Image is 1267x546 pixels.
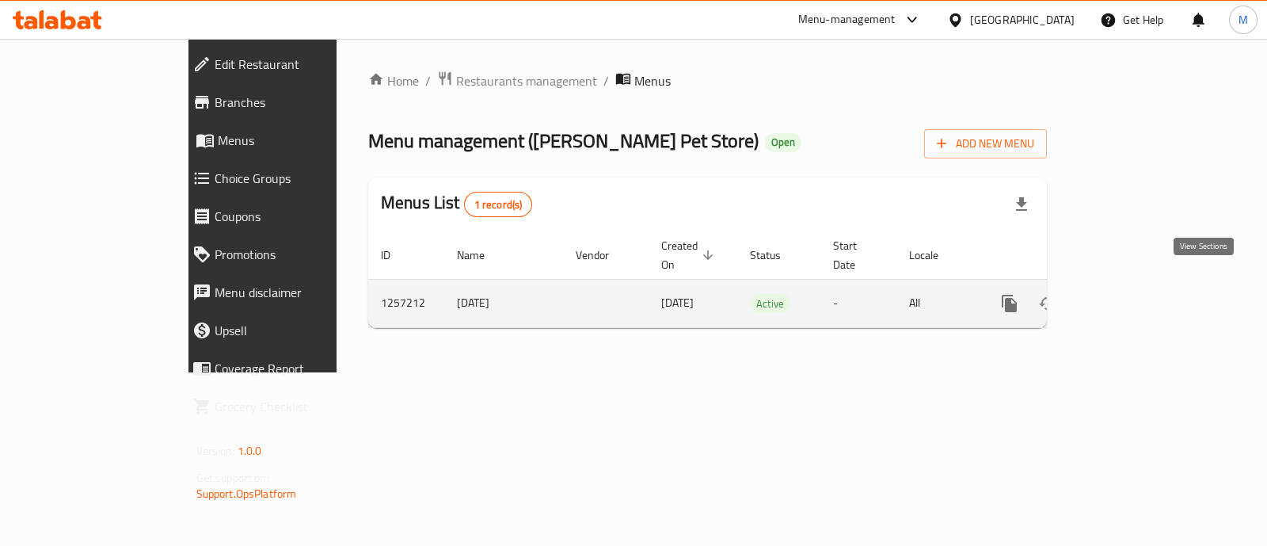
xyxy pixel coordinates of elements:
[978,231,1155,280] th: Actions
[180,388,400,426] a: Grocery Checklist
[215,55,387,74] span: Edit Restaurant
[661,236,718,274] span: Created On
[215,245,387,264] span: Promotions
[991,284,1029,323] button: more
[180,159,400,197] a: Choice Groups
[368,231,1155,328] table: enhanced table
[215,93,387,112] span: Branches
[215,207,387,226] span: Coupons
[180,197,400,235] a: Coupons
[464,192,533,217] div: Total records count
[634,71,671,90] span: Menus
[765,136,801,149] span: Open
[180,311,400,349] a: Upsell
[196,441,235,461] span: Version:
[196,483,297,504] a: Support.OpsPlatform
[238,441,262,461] span: 1.0.0
[924,129,1047,158] button: Add New Menu
[833,236,877,274] span: Start Date
[368,71,1047,91] nav: breadcrumb
[180,349,400,388] a: Coverage Report
[180,235,400,273] a: Promotions
[218,131,387,150] span: Menus
[215,397,387,416] span: Grocery Checklist
[368,279,444,327] td: 1257212
[465,197,532,212] span: 1 record(s)
[381,246,411,265] span: ID
[180,121,400,159] a: Menus
[750,246,801,265] span: Status
[456,71,597,90] span: Restaurants management
[937,134,1034,154] span: Add New Menu
[180,273,400,311] a: Menu disclaimer
[820,279,896,327] td: -
[444,279,563,327] td: [DATE]
[750,295,790,313] span: Active
[215,283,387,302] span: Menu disclaimer
[1003,185,1041,223] div: Export file
[196,468,269,488] span: Get support on:
[909,246,959,265] span: Locale
[1029,284,1067,323] button: Change Status
[180,83,400,121] a: Branches
[765,133,801,152] div: Open
[661,292,694,313] span: [DATE]
[215,359,387,378] span: Coverage Report
[1238,11,1248,29] span: M
[368,123,759,158] span: Menu management ( [PERSON_NAME] Pet Store )
[437,71,597,91] a: Restaurants management
[970,11,1075,29] div: [GEOGRAPHIC_DATA]
[896,279,978,327] td: All
[457,246,505,265] span: Name
[603,71,609,90] li: /
[798,10,896,29] div: Menu-management
[180,45,400,83] a: Edit Restaurant
[576,246,630,265] span: Vendor
[215,321,387,340] span: Upsell
[425,71,431,90] li: /
[381,191,532,217] h2: Menus List
[750,294,790,313] div: Active
[215,169,387,188] span: Choice Groups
